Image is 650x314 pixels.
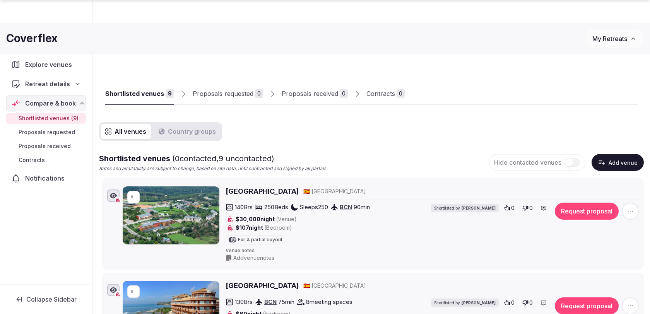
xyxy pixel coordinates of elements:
[354,203,370,211] span: 90 min
[311,282,366,290] span: [GEOGRAPHIC_DATA]
[311,188,366,195] span: [GEOGRAPHIC_DATA]
[25,60,75,69] span: Explore venues
[511,299,515,307] span: 0
[105,83,174,105] a: Shortlisted venues9
[397,89,405,98] div: 0
[431,299,499,307] div: Shortlisted by
[19,128,75,136] span: Proposals requested
[99,166,326,172] p: Rates and availability are subject to change, based on site data, until contracted and signed by ...
[6,31,58,46] h1: Coverflex
[282,83,348,105] a: Proposals received0
[123,186,219,244] img: Montanyà Hotel & Lodge
[494,159,561,166] span: Hide contacted venues
[264,224,292,231] span: (Bedroom)
[520,297,535,308] button: 0
[193,83,263,105] a: Proposals requested0
[226,281,299,290] a: [GEOGRAPHIC_DATA]
[19,156,45,164] span: Contracts
[154,124,221,139] button: Country groups
[520,203,535,213] button: 0
[236,224,292,232] span: $107 night
[585,29,644,48] button: My Retreats
[306,298,352,306] span: 8 meeting spaces
[340,89,348,98] div: 0
[303,282,310,289] span: 🇪🇸
[6,113,86,124] a: Shortlisted venues (9)
[462,300,496,305] span: [PERSON_NAME]
[431,204,499,212] div: Shortlisted by
[282,89,338,98] div: Proposals received
[303,188,310,195] span: 🇪🇸
[101,124,151,139] button: All venues
[193,89,253,98] div: Proposals requested
[303,282,310,290] button: 🇪🇸
[6,291,86,308] button: Collapse Sidebar
[264,298,277,305] a: BCN
[6,170,86,186] a: Notifications
[502,297,517,308] button: 0
[255,89,263,98] div: 0
[303,188,310,195] button: 🇪🇸
[236,215,297,223] span: $30,000 night
[6,155,86,166] a: Contracts
[592,35,627,43] span: My Retreats
[300,203,328,211] span: Sleeps 250
[235,203,253,211] span: 140 Brs
[278,298,294,306] span: 75 min
[366,83,405,105] a: Contracts0
[226,186,299,196] a: [GEOGRAPHIC_DATA]
[511,204,515,212] span: 0
[99,154,274,163] span: Shortlisted venues
[462,205,496,211] span: [PERSON_NAME]
[264,203,288,211] span: 250 Beds
[276,216,297,222] span: (Venue)
[19,142,71,150] span: Proposals received
[226,247,639,254] span: Venue notes
[166,89,174,98] div: 9
[6,127,86,138] a: Proposals requested
[555,203,619,220] button: Request proposal
[529,299,533,307] span: 0
[19,114,79,122] span: Shortlisted venues (9)
[25,99,76,108] span: Compare & book
[6,56,86,73] a: Explore venues
[366,89,395,98] div: Contracts
[235,298,253,306] span: 130 Brs
[592,154,644,171] button: Add venue
[172,154,274,163] span: ( 0 contacted, 9 uncontacted)
[233,254,274,262] span: Add venue notes
[340,203,352,211] a: BCN
[238,237,282,242] span: Full & partial buyout
[26,295,77,303] span: Collapse Sidebar
[529,204,533,212] span: 0
[6,141,86,152] a: Proposals received
[25,174,68,183] span: Notifications
[502,203,517,213] button: 0
[25,79,70,89] span: Retreat details
[105,89,164,98] div: Shortlisted venues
